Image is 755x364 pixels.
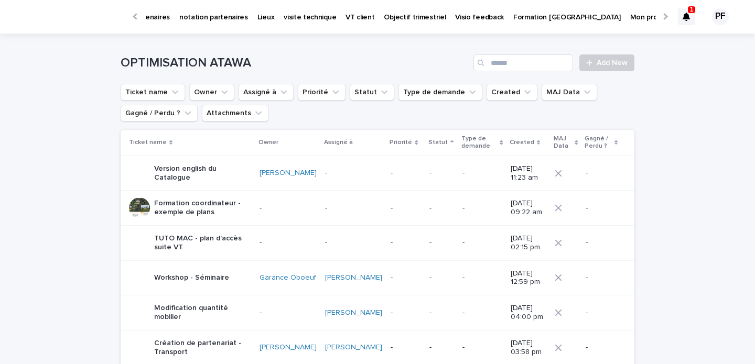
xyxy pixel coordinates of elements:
p: - [429,308,454,317]
button: Priorité [298,84,346,101]
tr: Modification quantité mobilier-[PERSON_NAME] ---[DATE] 04:00 pm- [121,295,634,330]
p: Workshop - Séminaire [154,273,229,282]
p: Created [510,137,534,148]
a: Add New [579,54,634,71]
p: - [462,169,502,178]
h1: OPTIMISATION ATAWA [121,56,469,71]
p: Formation coordinateur - exemple de plans [154,199,251,217]
a: [PERSON_NAME] [260,343,317,352]
a: [PERSON_NAME] [325,308,382,317]
div: 1 [678,8,695,25]
tr: Formation coordinateur - exemple de plans-----[DATE] 09:22 am- [121,191,634,226]
p: - [586,169,618,178]
button: Statut [350,84,394,101]
a: [PERSON_NAME] [325,343,382,352]
div: PF [712,8,729,25]
p: - [391,343,421,352]
a: [PERSON_NAME] [260,169,317,178]
p: - [260,204,317,213]
p: Version english du Catalogue [154,164,251,182]
button: MAJ Data [542,84,597,101]
p: MAJ Data [554,133,572,152]
button: Created [487,84,537,101]
p: Modification quantité mobilier [154,304,251,322]
p: - [391,273,421,282]
p: - [391,238,421,247]
p: Assigné à [324,137,353,148]
p: - [429,273,454,282]
p: Priorité [390,137,412,148]
p: [DATE] 04:00 pm [511,304,547,322]
p: - [429,169,454,178]
p: - [260,308,317,317]
img: Ls34BcGeRexTGTNfXpUC [21,6,123,27]
button: Gagné / Perdu ? [121,105,198,122]
p: - [429,238,454,247]
a: Garance Oboeuf [260,273,316,282]
p: - [391,308,421,317]
p: - [429,204,454,213]
p: - [462,204,502,213]
p: Gagné / Perdu ? [585,133,612,152]
p: - [586,343,618,352]
tr: Version english du Catalogue[PERSON_NAME] ----[DATE] 11:23 am- [121,156,634,191]
p: - [325,204,382,213]
button: Assigné à [239,84,294,101]
p: 1 [690,6,694,13]
p: - [391,169,421,178]
p: Création de partenariat - Transport [154,339,251,357]
tr: Workshop - SéminaireGarance Oboeuf [PERSON_NAME] ---[DATE] 12:59 pm- [121,260,634,295]
p: [DATE] 02:15 pm [511,234,547,252]
p: [DATE] 11:23 am [511,164,547,182]
tr: TUTO MAC - plan d'accès suite VT-----[DATE] 02:15 pm- [121,225,634,260]
p: - [429,343,454,352]
p: - [325,169,382,178]
p: - [325,238,382,247]
p: [DATE] 03:58 pm [511,339,547,357]
p: - [260,238,317,247]
p: - [586,273,618,282]
p: Statut [428,137,448,148]
p: - [586,238,618,247]
p: - [462,238,502,247]
p: Owner [258,137,278,148]
p: [DATE] 12:59 pm [511,269,547,287]
p: - [462,273,502,282]
p: TUTO MAC - plan d'accès suite VT [154,234,251,252]
p: - [462,308,502,317]
button: Ticket name [121,84,185,101]
button: Attachments [202,105,268,122]
p: - [462,343,502,352]
button: Type de demande [398,84,482,101]
button: Owner [189,84,234,101]
span: Add New [597,59,628,67]
p: - [586,204,618,213]
p: Ticket name [129,137,167,148]
input: Search [473,54,573,71]
p: Type de demande [461,133,497,152]
p: - [586,308,618,317]
p: - [391,204,421,213]
p: [DATE] 09:22 am [511,199,547,217]
a: [PERSON_NAME] [325,273,382,282]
